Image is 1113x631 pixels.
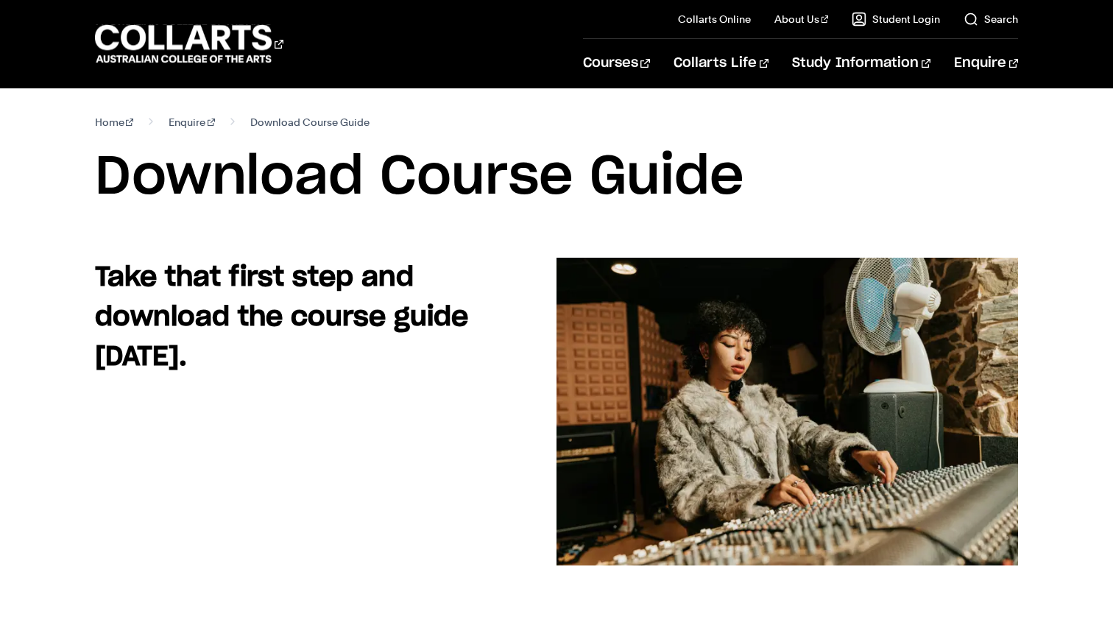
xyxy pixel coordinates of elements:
[95,264,468,370] strong: Take that first step and download the course guide [DATE].
[169,112,215,133] a: Enquire
[954,39,1018,88] a: Enquire
[583,39,650,88] a: Courses
[95,144,1019,211] h1: Download Course Guide
[964,12,1018,27] a: Search
[792,39,930,88] a: Study Information
[852,12,940,27] a: Student Login
[674,39,768,88] a: Collarts Life
[678,12,751,27] a: Collarts Online
[774,12,829,27] a: About Us
[250,112,370,133] span: Download Course Guide
[95,112,134,133] a: Home
[95,23,283,65] div: Go to homepage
